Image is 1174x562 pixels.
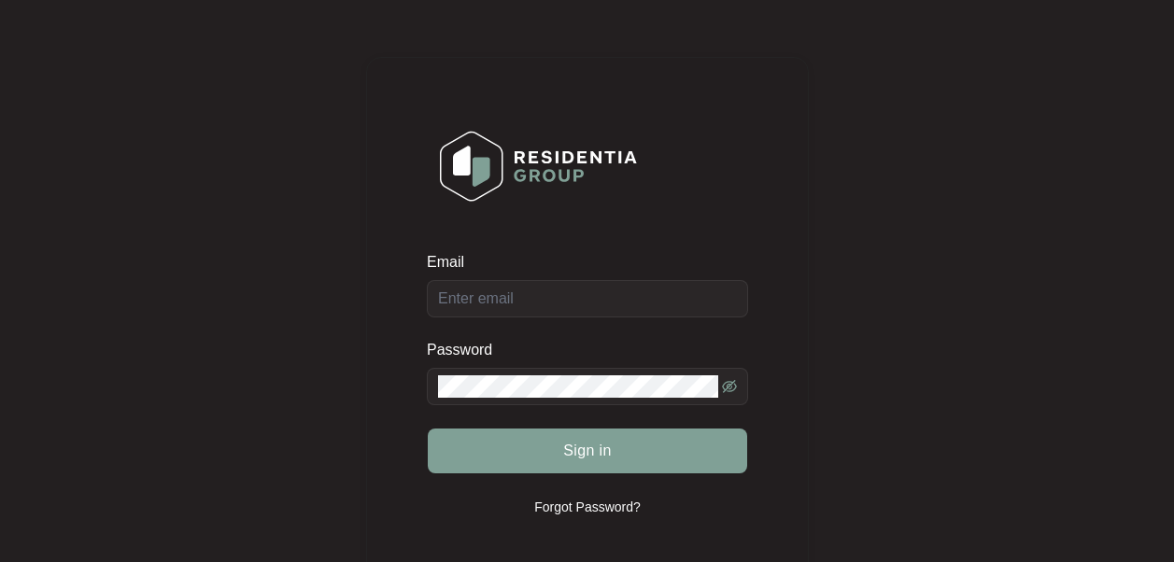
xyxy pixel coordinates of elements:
img: Login Logo [428,119,649,214]
input: Password [438,375,718,398]
label: Email [427,253,477,272]
p: Forgot Password? [534,498,641,516]
span: eye-invisible [722,379,737,394]
span: Sign in [563,440,612,462]
button: Sign in [428,429,747,473]
label: Password [427,341,506,359]
input: Email [427,280,748,317]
